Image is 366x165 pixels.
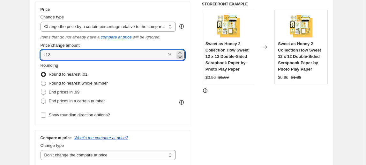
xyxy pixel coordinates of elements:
h3: Price [41,7,50,12]
div: $0.96 [205,74,216,81]
span: Sweet as Honey 2 Collection How Sweet 12 x 12 Double-Sided Scrapbook Paper by Photo Play Paper [205,41,249,72]
img: SHN4856_How_Sweet_AB_891690d9-9467-4df4-a246-1f8fb957053f_80x.jpg [288,13,314,39]
span: Rounding [41,63,58,68]
span: Change type [41,143,64,148]
i: will be ignored. [133,35,161,39]
span: % [168,52,171,57]
span: Round to nearest .01 [49,72,87,77]
strike: $1.09 [218,74,229,81]
span: Show rounding direction options? [49,113,110,117]
input: -20 [41,50,167,60]
span: Round to nearest whole number [49,81,108,86]
span: End prices in a certain number [49,99,105,103]
span: Price change amount [41,43,80,48]
div: help [178,23,185,30]
span: End prices in .99 [49,90,80,94]
strike: $1.09 [291,74,302,81]
i: Items that do not already have a [41,35,100,39]
button: What's the compare at price? [74,135,128,140]
h3: Compare at price [41,135,72,141]
div: $0.96 [278,74,288,81]
span: Sweet as Honey 2 Collection How Sweet 12 x 12 Double-Sided Scrapbook Paper by Photo Play Paper [278,41,321,72]
h6: STOREFRONT EXAMPLE [202,2,328,7]
button: compare at price [101,35,132,39]
span: Change type [41,15,64,19]
img: SHN4856_How_Sweet_AB_891690d9-9467-4df4-a246-1f8fb957053f_80x.jpg [216,13,241,39]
